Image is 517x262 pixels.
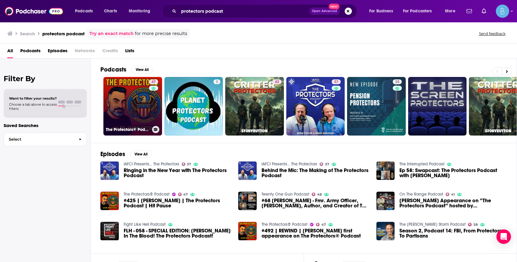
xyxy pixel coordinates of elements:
span: #425 | [PERSON_NAME] | The Protectors Podcast | Hit Pause [124,198,231,208]
span: Podcasts [20,46,41,58]
button: Select [4,133,87,146]
a: The Protectors® Podcast [262,222,307,227]
button: Open AdvancedNew [309,8,340,15]
a: 25 [393,79,402,84]
a: Charts [100,6,121,16]
span: Select [4,137,74,141]
a: On The Range Podcast [399,192,443,197]
a: 47 [178,193,188,196]
span: Monitoring [129,7,150,15]
img: #492 | REWIND | B.C. Sanders first appearance on The Protectors® Podcast [238,222,257,240]
span: #492 | REWIND | [PERSON_NAME] first appearance on The Protectors® Podcast [262,228,369,238]
span: 47 [321,223,326,226]
h3: Search [20,31,35,37]
a: #425 | Jason Piccolo | The Protectors Podcast | Hit Pause [124,198,231,208]
span: [PERSON_NAME] Appearance on ”The Protectors Podcast” hosted by [PERSON_NAME] [399,198,507,208]
h2: Podcasts [100,66,126,73]
span: 37 [187,163,191,166]
a: #68 Dr. Jason Piccolo - Fmr. Army Officer, Fed LEO, Author, and Creator of The Protectors Podcast [238,192,257,210]
span: Want to filter your results? [9,96,57,101]
a: Fight Like Hell Podcast [124,222,166,227]
a: 41 [446,193,455,196]
button: open menu [125,6,158,16]
button: open menu [71,6,101,16]
span: 37 [334,79,338,85]
a: Try an exact match [89,30,134,37]
a: IAFCI Presents... The Protectors [124,161,179,167]
span: 43 [275,79,279,85]
button: View All [130,151,152,158]
h2: Episodes [100,150,125,158]
a: 37 [320,162,329,166]
span: Behind the Mic: The Making of The Protectors Podcast [262,168,369,178]
a: Ringing in the New Year with The Protectors Podcast [124,168,231,178]
h3: protectors podcast [42,31,85,37]
img: Season 2, Podcast 14: FBI, From Protectors To Partisans [376,222,395,240]
img: Behind the Mic: The Making of The Protectors Podcast [238,161,257,180]
span: 47 [151,79,156,85]
a: Lists [125,46,134,58]
span: More [445,7,455,15]
img: Ringing in the New Year with The Protectors Podcast [100,161,119,180]
a: The Protectors® Podcast [124,192,170,197]
button: Show profile menu [496,5,509,18]
span: Charts [104,7,117,15]
div: Search podcasts, credits, & more... [168,4,363,18]
span: New [329,4,340,9]
span: FLH - 058 - SPECIAL EDITION: [PERSON_NAME] In The Blood! The Protectors Podcast! [124,228,231,238]
h2: Filter By [4,74,87,83]
a: 25 [347,77,406,136]
a: FLH - 058 - SPECIAL EDITION: Jack Carr In The Blood! The Protectors Podcast! [124,228,231,238]
p: Saved Searches [4,123,87,128]
span: 58 [473,223,478,226]
span: Logged in as BLASTmedia [496,5,509,18]
span: Choose a tab above to access filters. [9,102,57,111]
a: PodcastsView All [100,66,153,73]
a: Ep 58: Swapcast: The Protectors Podcast with Brian Kilmeade [376,161,395,180]
a: 58 [468,223,478,226]
a: 43 [272,79,281,84]
a: Season 2, Podcast 14: FBI, From Protectors To Partisans [399,228,507,238]
span: Ep 58: Swapcast: The Protectors Podcast with [PERSON_NAME] [399,168,507,178]
a: The Interrupted Podcast [399,161,444,167]
span: 37 [325,163,329,166]
a: 3 [213,79,220,84]
a: EpisodesView All [100,150,152,158]
a: Mark Kelley’s Appearance on ”The Protectors Podcast” hosted by Dr Jason Piccolo [399,198,507,208]
a: 47 [149,79,158,84]
span: Podcasts [75,7,93,15]
span: for more precise results [135,30,187,37]
span: 3 [216,79,218,85]
a: 37 [332,79,341,84]
img: Podchaser - Follow, Share and Rate Podcasts [5,5,63,17]
a: #425 | Jason Piccolo | The Protectors Podcast | Hit Pause [100,192,119,210]
span: Credits [102,46,118,58]
a: All [7,46,13,58]
a: 48 [312,193,322,196]
div: Open Intercom Messenger [496,229,511,244]
input: Search podcasts, credits, & more... [179,6,309,16]
a: #492 | REWIND | B.C. Sanders first appearance on The Protectors® Podcast [262,228,369,238]
span: Open Advanced [312,10,337,13]
a: IAFCI Presents... The Protectors [262,161,317,167]
a: Ep 58: Swapcast: The Protectors Podcast with Brian Kilmeade [399,168,507,178]
button: open menu [441,6,463,16]
img: Mark Kelley’s Appearance on ”The Protectors Podcast” hosted by Dr Jason Piccolo [376,192,395,210]
button: Send feedback [477,31,507,36]
a: Show notifications dropdown [464,6,474,16]
button: View All [131,66,153,73]
img: FLH - 058 - SPECIAL EDITION: Jack Carr In The Blood! The Protectors Podcast! [100,222,119,240]
button: open menu [365,6,401,16]
a: #68 Dr. Jason Piccolo - Fmr. Army Officer, Fed LEO, Author, and Creator of The Protectors Podcast [262,198,369,208]
span: 48 [317,193,322,196]
span: Episodes [48,46,67,58]
span: For Podcasters [403,7,432,15]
